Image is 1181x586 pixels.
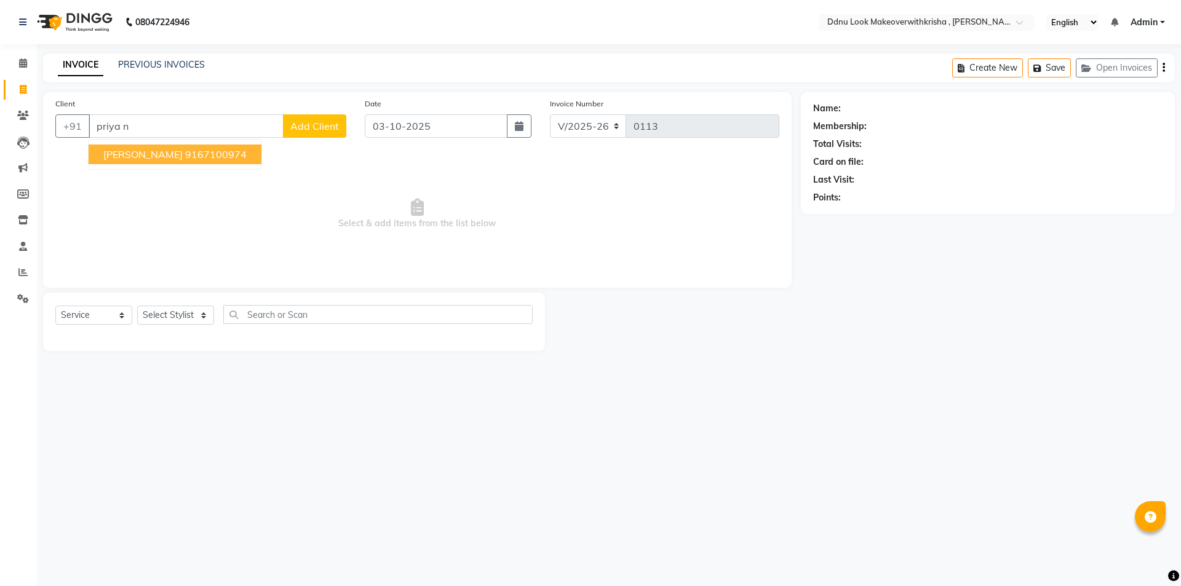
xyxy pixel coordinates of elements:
button: +91 [55,114,90,138]
button: Open Invoices [1076,58,1158,77]
div: Last Visit: [813,173,854,186]
span: Select & add items from the list below [55,152,779,275]
a: PREVIOUS INVOICES [118,59,205,70]
input: Search by Name/Mobile/Email/Code [89,114,284,138]
div: Total Visits: [813,138,862,151]
button: Create New [952,58,1023,77]
div: Membership: [813,120,867,133]
input: Search or Scan [223,305,533,324]
img: logo [31,5,116,39]
div: Card on file: [813,156,864,168]
label: Date [365,98,381,109]
b: 08047224946 [135,5,189,39]
ngb-highlight: 9167100974 [185,148,247,160]
a: INVOICE [58,54,103,76]
button: Add Client [283,114,346,138]
span: [PERSON_NAME] [103,148,183,160]
label: Client [55,98,75,109]
button: Save [1028,58,1071,77]
label: Invoice Number [550,98,603,109]
div: Points: [813,191,841,204]
div: Name: [813,102,841,115]
iframe: chat widget [1129,537,1169,574]
span: Add Client [290,120,339,132]
span: Admin [1131,16,1158,29]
